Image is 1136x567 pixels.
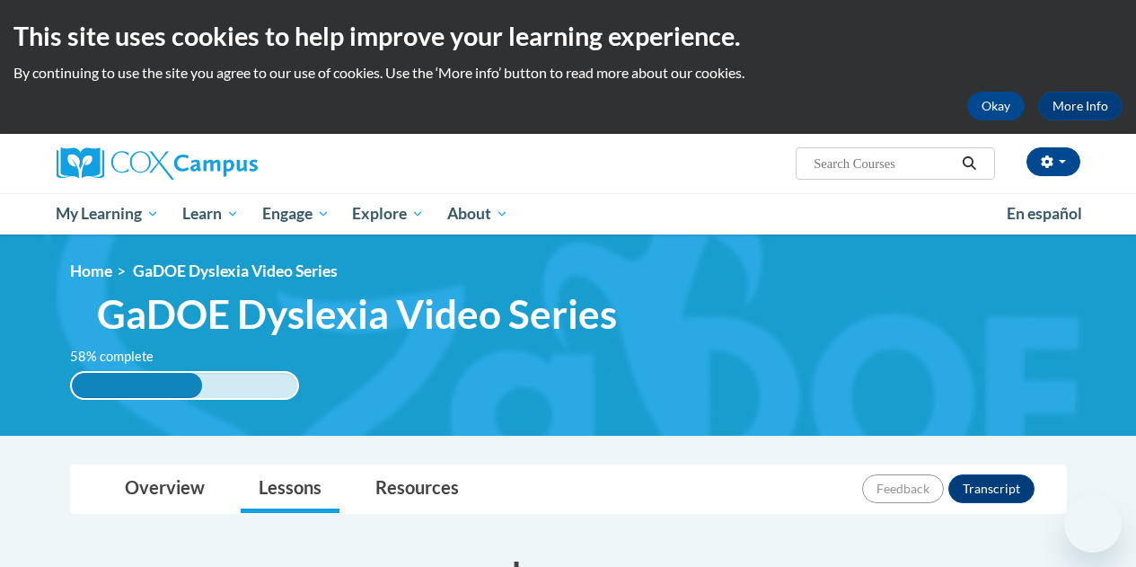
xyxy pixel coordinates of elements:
label: 58% complete [70,347,173,367]
a: More Info [1038,92,1123,120]
button: Transcript [948,474,1035,503]
span: Engage [262,203,330,225]
span: My Learning [56,203,159,225]
span: About [447,203,508,225]
button: Account Settings [1026,147,1080,176]
a: My Learning [45,193,172,235]
span: GaDOE Dyslexia Video Series [97,290,617,338]
button: Feedback [862,474,944,503]
span: Explore [352,203,424,225]
button: Okay [967,92,1025,120]
a: Home [70,261,112,280]
div: 58% complete [72,373,203,398]
a: Resources [357,465,477,513]
div: Main menu [43,193,1094,235]
a: Explore [340,193,436,235]
span: En español [1007,204,1082,223]
a: Overview [107,465,223,513]
input: Search Courses [812,153,955,174]
button: Search [955,153,982,174]
a: Lessons [241,465,339,513]
span: Learn [182,203,239,225]
span: GaDOE Dyslexia Video Series [133,261,338,280]
a: Learn [171,193,251,235]
a: Engage [251,193,341,235]
p: By continuing to use the site you agree to our use of cookies. Use the ‘More info’ button to read... [13,63,1123,83]
a: En español [995,195,1094,233]
h2: This site uses cookies to help improve your learning experience. [13,18,1123,54]
img: Cox Campus [57,147,258,180]
a: Cox Campus [57,147,380,180]
iframe: Button to launch messaging window [1064,495,1122,553]
a: About [436,193,520,235]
